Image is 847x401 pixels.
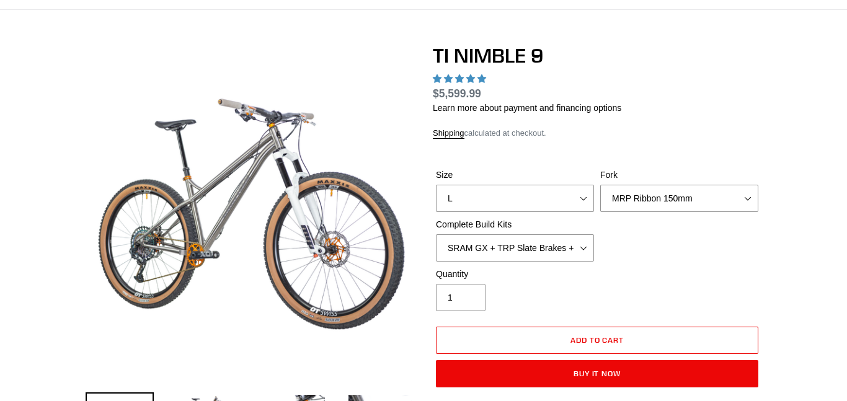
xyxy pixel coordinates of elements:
div: calculated at checkout. [433,127,761,139]
label: Fork [600,169,758,182]
span: 4.89 stars [433,74,489,84]
label: Quantity [436,268,594,281]
a: Shipping [433,128,464,139]
span: $5,599.99 [433,87,481,100]
a: Learn more about payment and financing options [433,103,621,113]
label: Complete Build Kits [436,218,594,231]
h1: TI NIMBLE 9 [433,44,761,68]
label: Size [436,169,594,182]
span: Add to cart [570,335,624,345]
button: Add to cart [436,327,758,354]
button: Buy it now [436,360,758,387]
